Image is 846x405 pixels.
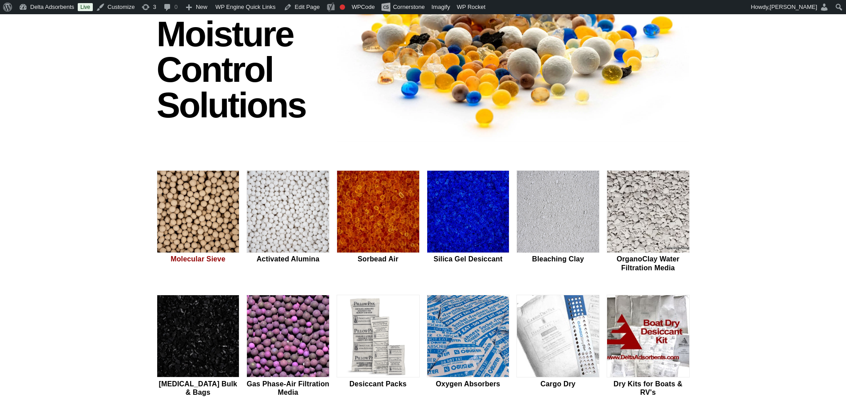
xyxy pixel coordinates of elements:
[337,170,420,273] a: Sorbead Air
[246,380,330,397] h2: Gas Phase-Air Filtration Media
[427,255,510,263] h2: Silica Gel Desiccant
[607,170,690,273] a: OrganoClay Water Filtration Media
[607,255,690,272] h2: OrganoClay Water Filtration Media
[337,380,420,388] h2: Desiccant Packs
[246,255,330,263] h2: Activated Alumina
[607,295,690,398] a: Dry Kits for Boats & RV's
[516,295,600,398] a: Cargo Dry
[337,295,420,398] a: Desiccant Packs
[157,16,328,123] h1: Moisture Control Solutions
[427,170,510,273] a: Silica Gel Desiccant
[157,255,240,263] h2: Molecular Sieve
[157,170,240,273] a: Molecular Sieve
[770,4,817,10] span: [PERSON_NAME]
[157,295,240,398] a: [MEDICAL_DATA] Bulk & Bags
[427,380,510,388] h2: Oxygen Absorbers
[516,170,600,273] a: Bleaching Clay
[78,3,93,11] a: Live
[340,4,345,10] div: Focus keyphrase not set
[516,380,600,388] h2: Cargo Dry
[516,255,600,263] h2: Bleaching Clay
[337,255,420,263] h2: Sorbead Air
[246,170,330,273] a: Activated Alumina
[427,295,510,398] a: Oxygen Absorbers
[607,380,690,397] h2: Dry Kits for Boats & RV's
[157,380,240,397] h2: [MEDICAL_DATA] Bulk & Bags
[246,295,330,398] a: Gas Phase-Air Filtration Media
